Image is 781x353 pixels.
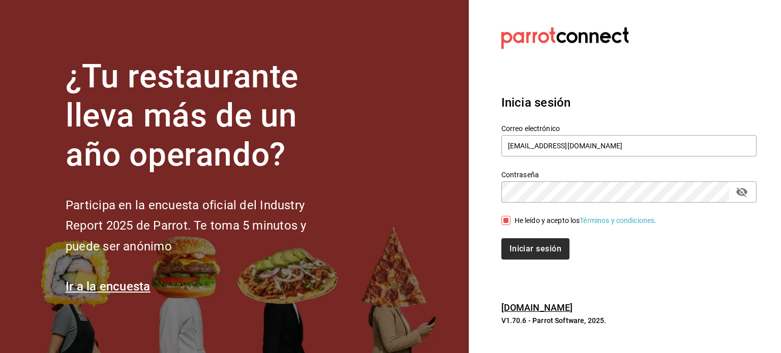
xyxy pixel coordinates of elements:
[501,125,757,132] label: Correo electrónico
[501,135,757,156] input: Ingresa tu correo electrónico
[580,216,656,224] a: Términos y condiciones.
[66,195,340,257] h2: Participa en la encuesta oficial del Industry Report 2025 de Parrot. Te toma 5 minutos y puede se...
[66,279,151,294] a: Ir a la encuesta
[501,93,757,112] h3: Inicia sesión
[501,171,757,178] label: Contraseña
[501,302,573,313] a: [DOMAIN_NAME]
[515,215,657,226] div: He leído y acepto los
[733,183,750,201] button: passwordField
[501,315,757,326] p: V1.70.6 - Parrot Software, 2025.
[66,57,340,174] h1: ¿Tu restaurante lleva más de un año operando?
[501,238,569,260] button: Iniciar sesión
